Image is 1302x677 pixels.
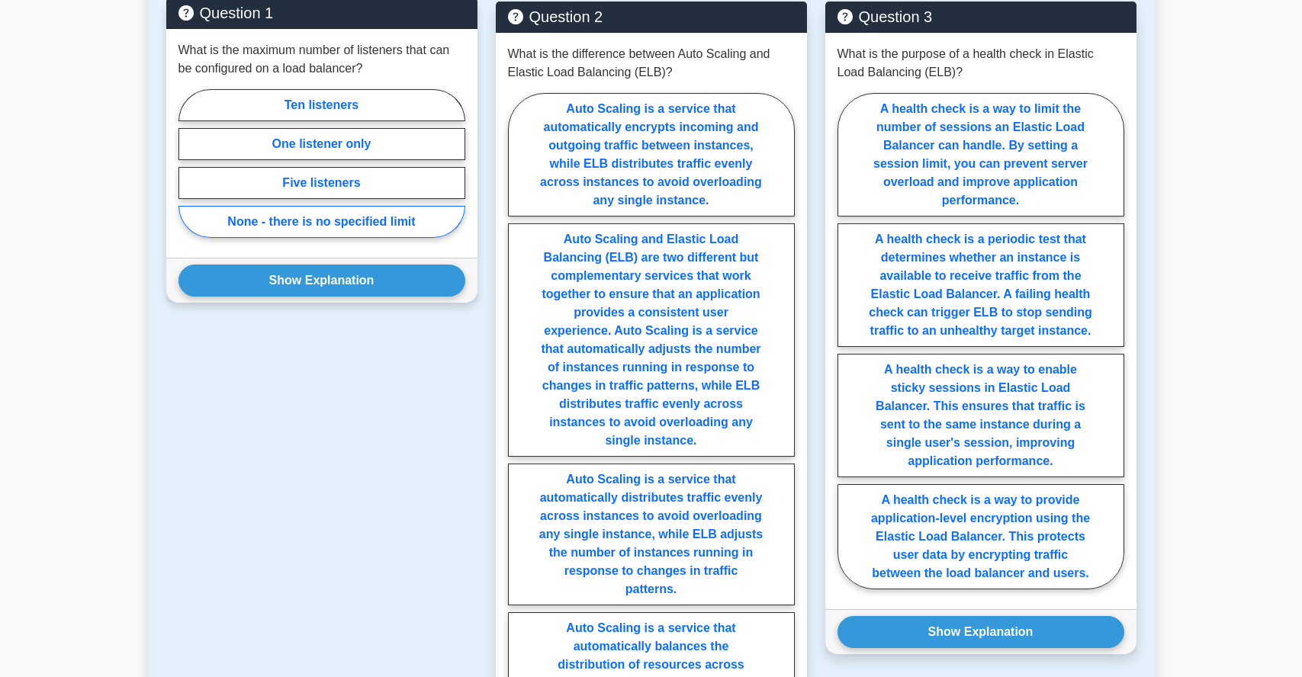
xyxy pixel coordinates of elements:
label: A health check is a way to enable sticky sessions in Elastic Load Balancer. This ensures that tra... [837,354,1124,477]
label: Auto Scaling is a service that automatically encrypts incoming and outgoing traffic between insta... [508,93,795,217]
label: Ten listeners [178,89,465,121]
label: A health check is a periodic test that determines whether an instance is available to receive tra... [837,223,1124,347]
h5: Question 1 [178,4,465,22]
label: Auto Scaling is a service that automatically distributes traffic evenly across instances to avoid... [508,464,795,605]
label: Auto Scaling and Elastic Load Balancing (ELB) are two different but complementary services that w... [508,223,795,457]
p: What is the purpose of a health check in Elastic Load Balancing (ELB)? [837,45,1124,82]
label: None - there is no specified limit [178,206,465,238]
h5: Question 3 [837,8,1124,26]
h5: Question 2 [508,8,795,26]
p: What is the maximum number of listeners that can be configured on a load balancer? [178,41,465,78]
p: What is the difference between Auto Scaling and Elastic Load Balancing (ELB)? [508,45,795,82]
label: One listener only [178,128,465,160]
button: Show Explanation [178,265,465,297]
label: A health check is a way to limit the number of sessions an Elastic Load Balancer can handle. By s... [837,93,1124,217]
label: A health check is a way to provide application-level encryption using the Elastic Load Balancer. ... [837,484,1124,589]
label: Five listeners [178,167,465,199]
button: Show Explanation [837,616,1124,648]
